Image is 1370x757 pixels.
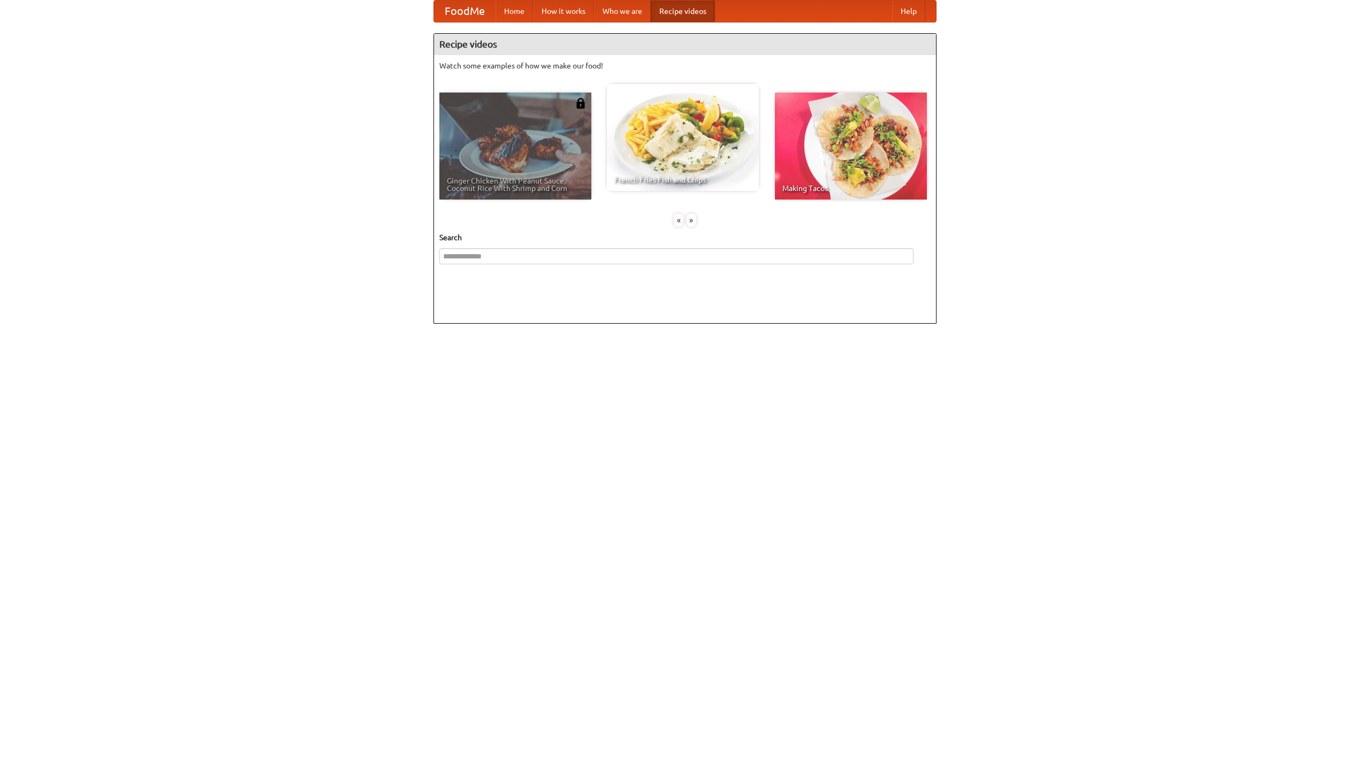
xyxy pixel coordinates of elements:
span: French Fries Fish and Chips [614,176,751,183]
span: Making Tacos [782,185,919,192]
a: French Fries Fish and Chips [607,84,759,191]
a: Making Tacos [775,93,927,200]
a: FoodMe [434,1,496,22]
h4: Recipe videos [434,34,936,55]
a: How it works [533,1,594,22]
a: Who we are [594,1,651,22]
a: Recipe videos [651,1,715,22]
div: » [687,213,696,227]
p: Watch some examples of how we make our food! [439,60,931,71]
a: Home [496,1,533,22]
h5: Search [439,232,931,243]
img: 483408.png [575,98,586,109]
div: « [674,213,683,227]
a: Help [892,1,925,22]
